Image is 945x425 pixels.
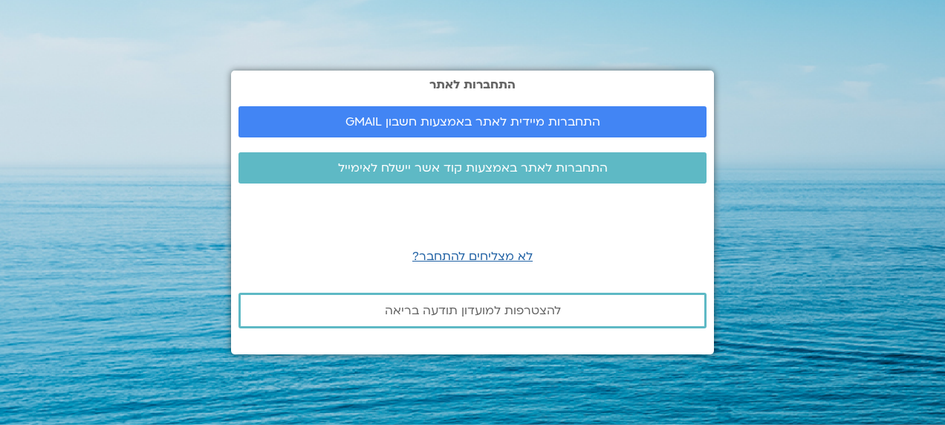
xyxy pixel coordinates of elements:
[412,248,533,265] a: לא מצליחים להתחבר?
[345,115,600,129] span: התחברות מיידית לאתר באמצעות חשבון GMAIL
[238,78,707,91] h2: התחברות לאתר
[238,106,707,137] a: התחברות מיידית לאתר באמצעות חשבון GMAIL
[338,161,608,175] span: התחברות לאתר באמצעות קוד אשר יישלח לאימייל
[238,293,707,328] a: להצטרפות למועדון תודעה בריאה
[385,304,561,317] span: להצטרפות למועדון תודעה בריאה
[238,152,707,184] a: התחברות לאתר באמצעות קוד אשר יישלח לאימייל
